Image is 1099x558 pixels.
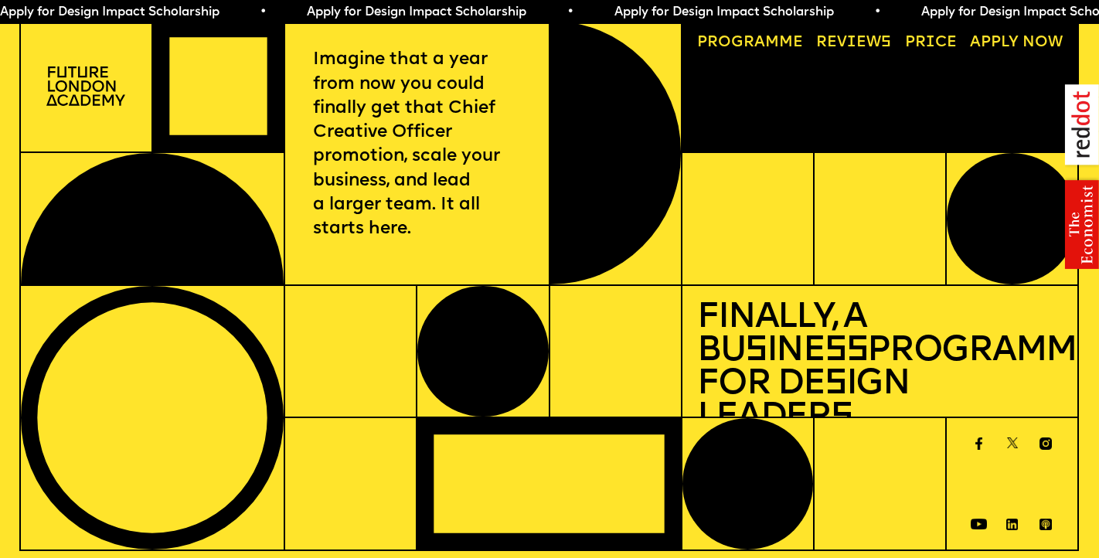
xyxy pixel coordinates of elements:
[809,29,900,59] a: Reviews
[962,29,1070,59] a: Apply now
[260,6,267,19] span: •
[690,29,811,59] a: Programme
[567,6,573,19] span: •
[313,48,521,241] p: Imagine that a year from now you could finally get that Chief Creative Officer promotion, scale y...
[825,334,867,369] span: ss
[970,35,981,50] span: A
[745,334,767,369] span: s
[754,35,765,50] span: a
[697,301,1062,435] h1: Finally, a Bu ine Programme for De ign Leader
[831,400,852,435] span: s
[874,6,881,19] span: •
[825,367,846,402] span: s
[897,29,965,59] a: Price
